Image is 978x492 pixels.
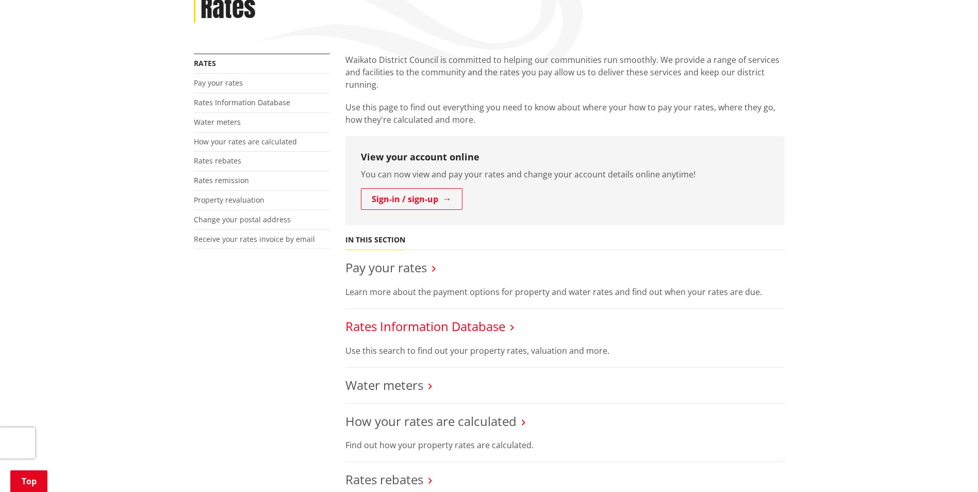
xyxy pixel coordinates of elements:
[194,117,241,127] a: Water meters
[345,236,405,244] h5: In this section
[361,168,769,181] p: You can now view and pay your rates and change your account details online anytime!
[194,215,291,224] a: Change your postal address
[345,259,427,276] a: Pay your rates
[345,345,785,357] p: Use this search to find out your property rates, valuation and more.
[361,152,769,163] h3: View your account online
[194,175,249,185] a: Rates remission
[345,318,505,335] a: Rates Information Database
[931,449,968,486] iframe: Messenger Launcher
[194,234,315,244] a: Receive your rates invoice by email
[345,439,785,451] p: Find out how your property rates are calculated.
[194,78,243,88] a: Pay your rates
[361,188,462,210] a: Sign-in / sign-up
[345,54,785,91] p: Waikato District Council is committed to helping our communities run smoothly. We provide a range...
[345,286,785,298] p: Learn more about the payment options for property and water rates and find out when your rates ar...
[345,413,517,430] a: How your rates are calculated
[194,156,241,166] a: Rates rebates
[345,471,423,488] a: Rates rebates
[194,58,216,68] a: Rates
[194,97,290,107] a: Rates Information Database
[345,101,785,126] p: Use this page to find out everything you need to know about where your how to pay your rates, whe...
[345,376,423,393] a: Water meters
[10,470,47,492] a: Top
[194,137,297,146] a: How your rates are calculated
[194,195,264,205] a: Property revaluation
